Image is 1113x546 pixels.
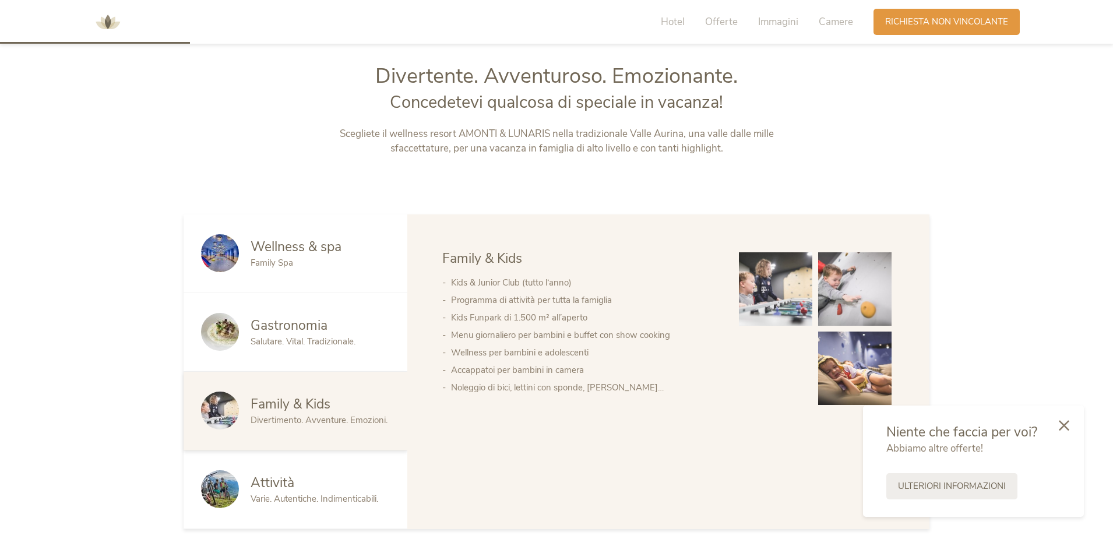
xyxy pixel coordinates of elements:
span: Immagini [758,15,798,29]
li: Kids Funpark di 1.500 m² all’aperto [451,309,716,326]
span: Camere [819,15,853,29]
a: AMONTI & LUNARIS Wellnessresort [90,17,125,26]
a: Ulteriori informazioni [886,473,1017,499]
span: Offerte [705,15,738,29]
li: Accappatoi per bambini in camera [451,361,716,379]
li: Kids & Junior Club (tutto l‘anno) [451,274,716,291]
li: Menu giornaliero per bambini e buffet con show cooking [451,326,716,344]
span: Family & Kids [442,249,522,267]
span: Abbiamo altre offerte! [886,442,983,455]
span: Richiesta non vincolante [885,16,1008,28]
span: Ulteriori informazioni [898,480,1006,492]
span: Concedetevi qualcosa di speciale in vacanza! [390,91,723,114]
span: Attività [251,474,294,492]
span: Divertimento. Avventure. Emozioni. [251,414,388,426]
li: Noleggio di bici, lettini con sponde, [PERSON_NAME]… [451,379,716,396]
span: Family Spa [251,257,293,269]
p: Scegliete il wellness resort AMONTI & LUNARIS nella tradizionale Valle Aurina, una valle dalle mi... [314,126,800,156]
span: Niente che faccia per voi? [886,423,1037,441]
span: Varie. Autentiche. Indimenticabili. [251,493,378,505]
span: Divertente. Avventuroso. Emozionante. [375,62,738,90]
span: Wellness & spa [251,238,341,256]
span: Salutare. Vital. Tradizionale. [251,336,355,347]
span: Family & Kids [251,395,330,413]
span: Hotel [661,15,685,29]
span: Gastronomia [251,316,327,334]
img: AMONTI & LUNARIS Wellnessresort [90,5,125,40]
li: Wellness per bambini e adolescenti [451,344,716,361]
li: Programma di attività per tutta la famiglia [451,291,716,309]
